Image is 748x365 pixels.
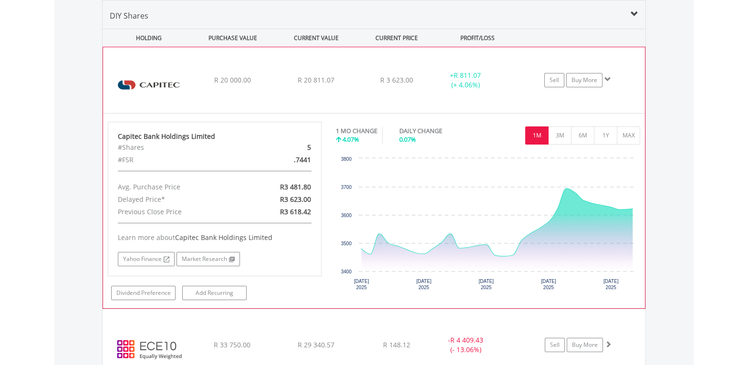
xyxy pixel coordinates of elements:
svg: Interactive chart [336,154,640,297]
text: [DATE] 2025 [478,279,494,290]
div: CURRENT VALUE [275,29,357,47]
text: [DATE] 2025 [603,279,618,290]
div: + (+ 4.06%) [430,71,501,90]
span: R 20 811.07 [298,75,334,84]
a: Buy More [566,73,603,87]
img: EQU.ZA.CPI.png [108,59,190,111]
text: 3600 [341,213,352,218]
div: CURRENT PRICE [359,29,435,47]
div: Capitec Bank Holdings Limited [118,132,312,141]
text: [DATE] 2025 [541,279,556,290]
span: DIY Shares [110,10,148,21]
button: 1M [525,126,549,145]
div: PURCHASE VALUE [192,29,273,47]
button: 1Y [594,126,617,145]
div: Chart. Highcharts interactive chart. [336,154,641,297]
span: 0.07% [399,135,416,144]
text: 3800 [341,156,352,162]
text: 3700 [341,185,352,190]
div: DAILY CHANGE [399,126,476,136]
span: R 811.07 [454,71,481,80]
span: 4.07% [343,135,359,144]
span: R 3 623.00 [380,75,413,84]
div: #Shares [111,141,249,154]
a: Sell [544,73,564,87]
a: Sell [545,338,565,352]
a: Buy More [567,338,603,352]
div: 1 MO CHANGE [336,126,377,136]
span: R 4 409.43 [450,335,483,344]
div: HOLDING [103,29,190,47]
span: R3 481.80 [280,182,311,191]
div: - (- 13.06%) [430,335,502,355]
span: R3 618.42 [280,207,311,216]
text: 3400 [341,269,352,274]
span: R 33 750.00 [214,340,250,349]
a: Market Research [177,252,240,266]
span: R 29 340.57 [298,340,334,349]
div: 5 [249,141,318,154]
a: Yahoo Finance [118,252,175,266]
text: [DATE] 2025 [353,279,369,290]
button: 6M [571,126,594,145]
span: R 20 000.00 [214,75,251,84]
div: Delayed Price* [111,193,249,206]
div: #FSR [111,154,249,166]
a: Dividend Preference [111,286,176,300]
span: R 148.12 [383,340,410,349]
button: MAX [617,126,640,145]
span: R3 623.00 [280,195,311,204]
a: Add Recurring [182,286,247,300]
div: Previous Close Price [111,206,249,218]
div: Avg. Purchase Price [111,181,249,193]
text: [DATE] 2025 [416,279,431,290]
text: 3500 [341,241,352,246]
button: 3M [548,126,571,145]
div: PROFIT/LOSS [436,29,518,47]
span: Capitec Bank Holdings Limited [175,233,272,242]
div: .7441 [249,154,318,166]
div: Learn more about [118,233,312,242]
